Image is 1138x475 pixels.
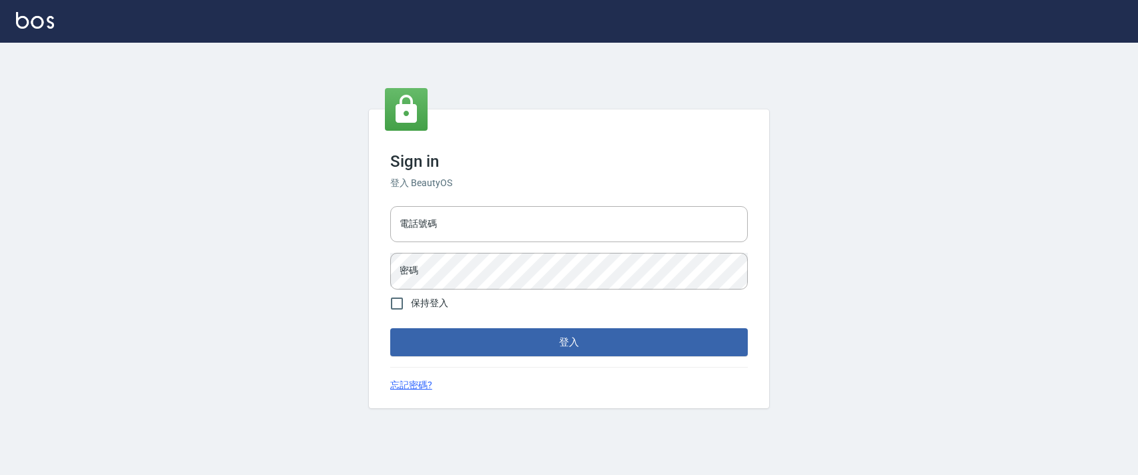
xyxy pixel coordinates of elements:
span: 保持登入 [411,296,448,310]
h3: Sign in [390,152,748,171]
a: 忘記密碼? [390,378,432,392]
img: Logo [16,12,54,29]
h6: 登入 BeautyOS [390,176,748,190]
button: 登入 [390,328,748,356]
